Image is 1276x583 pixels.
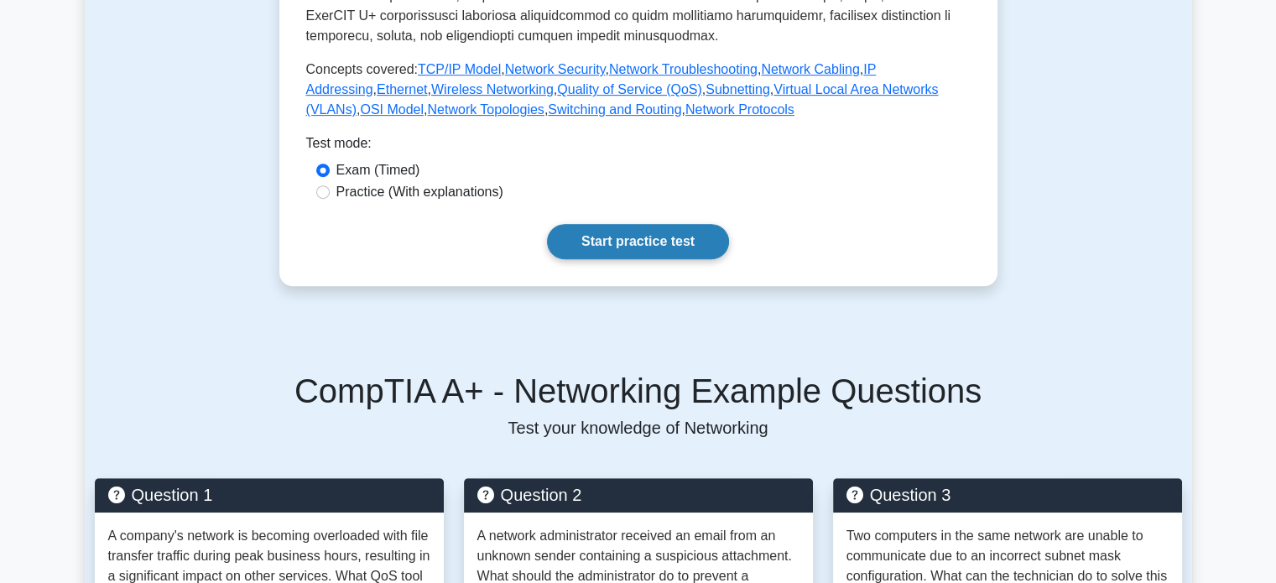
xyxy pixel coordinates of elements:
h5: CompTIA A+ - Networking Example Questions [95,371,1182,411]
a: Network Troubleshooting [609,62,758,76]
a: Subnetting [706,82,770,96]
label: Practice (With explanations) [336,182,503,202]
a: Network Topologies [427,102,544,117]
p: Test your knowledge of Networking [95,418,1182,438]
a: Network Protocols [685,102,794,117]
a: Switching and Routing [548,102,681,117]
a: Start practice test [547,224,729,259]
p: Concepts covered: , , , , , , , , , , , , , [306,60,971,120]
a: Ethernet [377,82,427,96]
h5: Question 3 [846,485,1169,505]
a: Network Security [505,62,606,76]
label: Exam (Timed) [336,160,420,180]
a: Quality of Service (QoS) [557,82,702,96]
a: Wireless Networking [431,82,554,96]
h5: Question 1 [108,485,430,505]
h5: Question 2 [477,485,799,505]
a: TCP/IP Model [418,62,501,76]
a: OSI Model [360,102,424,117]
a: Network Cabling [761,62,859,76]
div: Test mode: [306,133,971,160]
